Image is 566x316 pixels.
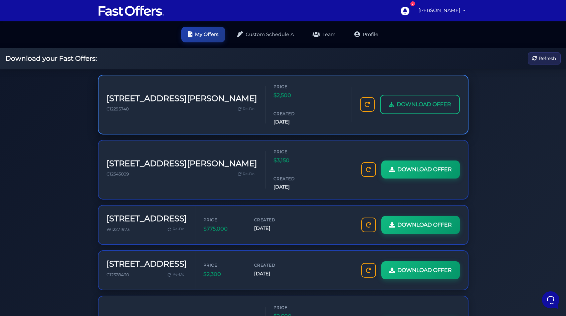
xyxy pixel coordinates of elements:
button: Help [87,214,128,230]
a: 7 [397,3,412,18]
span: C12295740 [107,106,129,111]
h3: [STREET_ADDRESS] [107,259,187,269]
span: Your Conversations [11,37,54,43]
p: Home [20,224,31,230]
h2: Hello [PERSON_NAME] 👋 [5,5,112,27]
iframe: Customerly Messenger Launcher [541,290,561,310]
p: Help [104,224,112,230]
a: Team [306,27,342,42]
h3: [STREET_ADDRESS][PERSON_NAME] [107,94,257,103]
span: Created [273,176,314,182]
img: dark [11,48,24,61]
span: DOWNLOAD OFFER [397,221,452,229]
a: DOWNLOAD OFFER [381,161,460,179]
span: Re-Do [243,106,254,112]
span: C12328460 [107,272,129,277]
span: $3,150 [273,156,314,165]
span: Refresh [539,55,556,62]
span: [DATE] [254,225,294,232]
h2: Download your Fast Offers: [5,54,97,62]
input: Search for an Article... [15,108,109,114]
a: [PERSON_NAME] [416,4,468,17]
a: DOWNLOAD OFFER [380,95,460,114]
button: Refresh [528,52,561,65]
span: Created [254,217,294,223]
span: Start a Conversation [48,71,93,76]
button: Home [5,214,46,230]
span: Price [273,148,314,155]
h3: [STREET_ADDRESS] [107,214,187,224]
a: DOWNLOAD OFFER [381,261,460,279]
a: Open Help Center [83,93,123,99]
button: Start a Conversation [11,67,123,80]
span: Price [203,217,243,223]
span: $775,000 [203,225,243,233]
a: See all [108,37,123,43]
span: Re-Do [173,226,184,232]
a: Re-Do [235,170,257,179]
span: DOWNLOAD OFFER [397,100,451,109]
span: DOWNLOAD OFFER [397,266,452,275]
a: Re-Do [165,225,187,234]
span: [DATE] [273,183,314,191]
span: Re-Do [243,171,254,177]
span: Created [273,110,314,117]
span: Find an Answer [11,93,45,99]
span: C12343009 [107,172,129,177]
span: Price [273,304,314,311]
span: Created [254,262,294,268]
a: Custom Schedule A [230,27,301,42]
span: [DATE] [273,118,314,126]
span: Price [273,83,314,90]
span: [DATE] [254,270,294,278]
h3: [STREET_ADDRESS][PERSON_NAME] [107,159,257,169]
a: Re-Do [165,270,187,279]
span: $2,500 [273,91,314,100]
div: 7 [410,1,415,6]
span: $2,300 [203,270,243,279]
img: dark [21,48,35,61]
a: Re-Do [235,105,257,113]
span: Price [203,262,243,268]
a: Profile [348,27,385,42]
a: My Offers [181,27,225,42]
p: Messages [57,224,76,230]
a: DOWNLOAD OFFER [381,216,460,234]
button: Messages [46,214,87,230]
span: DOWNLOAD OFFER [397,165,452,174]
span: W12271973 [107,227,130,232]
span: Re-Do [173,272,184,278]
